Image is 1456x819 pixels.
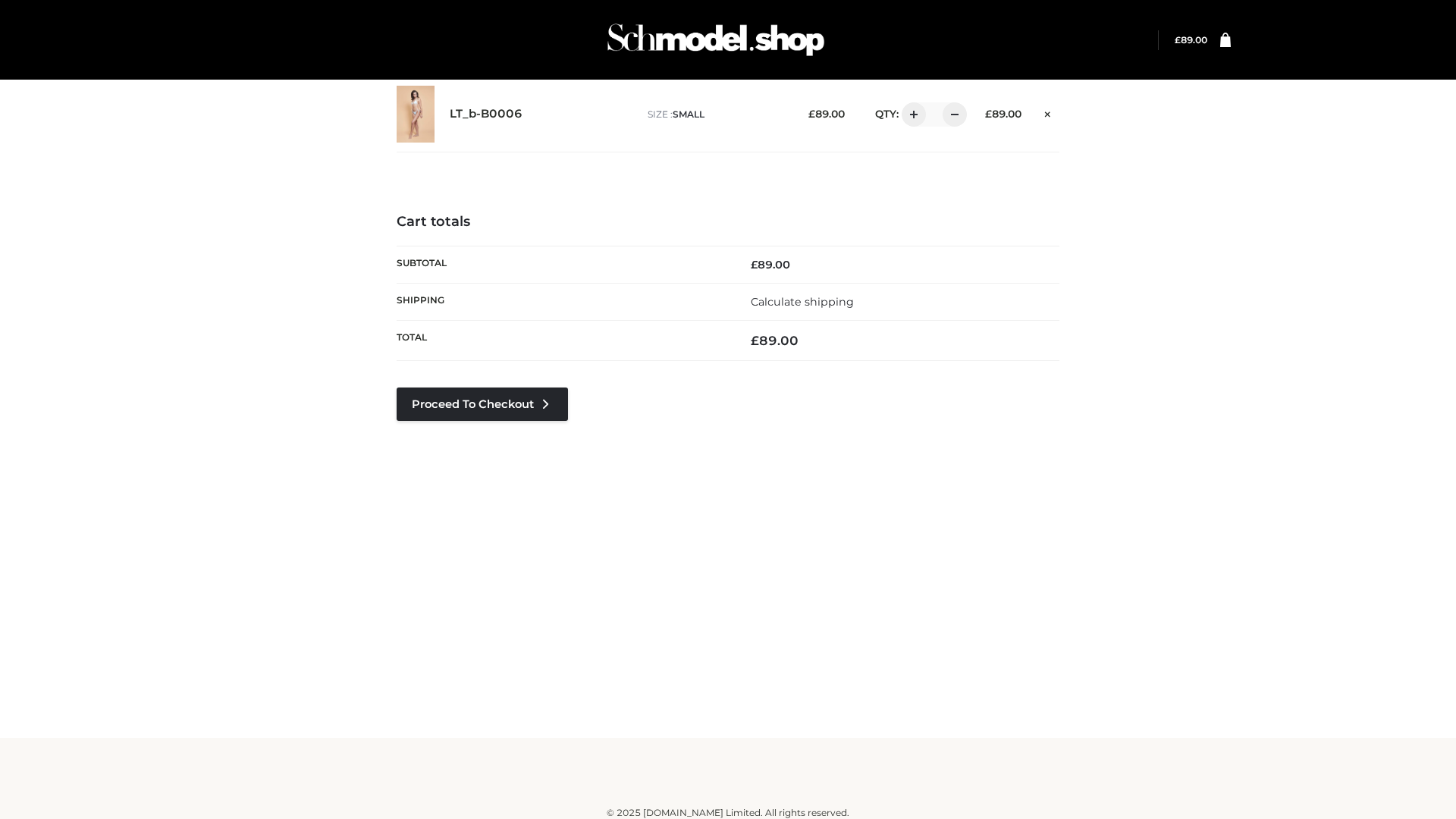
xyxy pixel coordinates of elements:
th: Subtotal [397,246,728,283]
th: Total [397,321,728,361]
span: £ [751,333,759,348]
span: £ [1175,34,1181,45]
div: QTY: [860,102,962,127]
th: Shipping [397,283,728,320]
a: Proceed to Checkout [397,388,568,421]
span: £ [751,258,758,271]
a: LT_b-B0006 [450,107,522,121]
bdi: 89.00 [751,258,790,271]
span: £ [985,108,992,120]
bdi: 89.00 [808,108,845,120]
span: £ [808,108,815,120]
bdi: 89.00 [751,333,799,348]
a: Calculate shipping [751,295,854,309]
span: SMALL [673,108,704,120]
a: £89.00 [1175,34,1207,45]
h4: Cart totals [397,214,1059,231]
img: Schmodel Admin 964 [602,10,830,70]
p: size : [648,108,785,121]
bdi: 89.00 [1175,34,1207,45]
a: Remove this item [1037,102,1059,122]
bdi: 89.00 [985,108,1021,120]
